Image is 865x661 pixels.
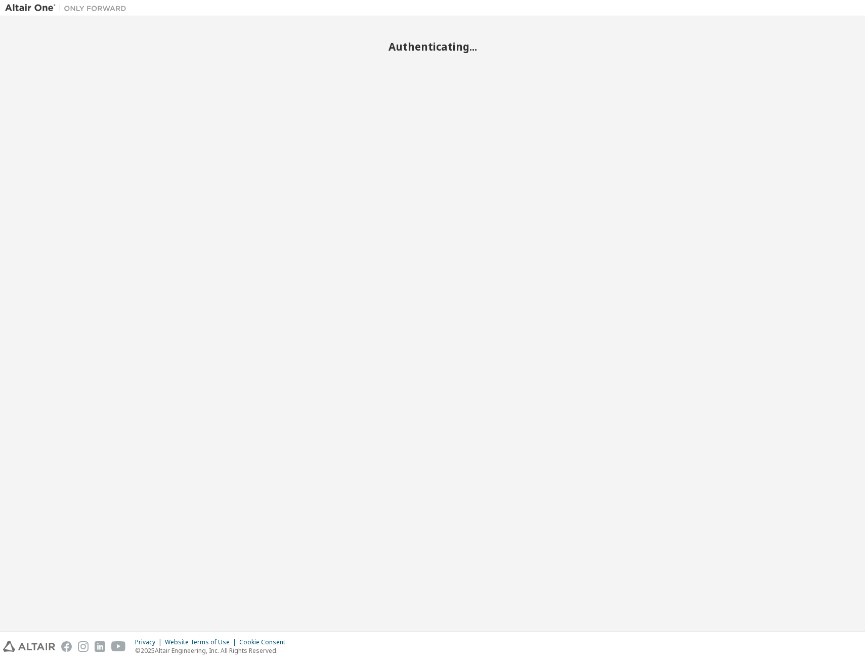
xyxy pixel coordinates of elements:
img: youtube.svg [111,641,126,652]
img: Altair One [5,3,132,13]
img: facebook.svg [61,641,72,652]
div: Privacy [135,638,165,646]
h2: Authenticating... [5,40,860,53]
img: instagram.svg [78,641,89,652]
p: © 2025 Altair Engineering, Inc. All Rights Reserved. [135,646,291,655]
img: altair_logo.svg [3,641,55,652]
div: Cookie Consent [239,638,291,646]
div: Website Terms of Use [165,638,239,646]
img: linkedin.svg [95,641,105,652]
